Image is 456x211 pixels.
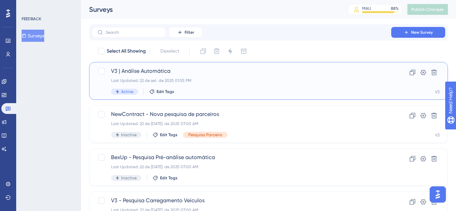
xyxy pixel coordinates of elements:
[391,27,445,38] button: New Survey
[435,89,439,95] div: V3
[185,30,194,35] span: Filter
[111,164,372,170] div: Last Updated: 22 de [DATE]. de 2025 07:00 AM
[16,2,42,10] span: Need Help?
[157,89,174,94] span: Edit Tags
[160,132,178,138] span: Edit Tags
[111,197,372,205] span: V3 - Pesquisa Carregamento Veículos
[111,110,372,118] span: NewContract - Nova pesquisa de parceiros
[149,89,174,94] button: Edit Tags
[121,89,133,94] span: Active
[22,16,41,22] div: FEEDBACK
[89,5,331,14] div: Surveys
[121,175,137,181] span: Inactive
[121,132,137,138] span: Inactive
[407,4,448,15] button: Publish Changes
[428,184,448,205] iframe: UserGuiding AI Assistant Launcher
[22,30,44,42] button: Surveys
[154,45,185,57] button: Deselect
[111,78,372,83] div: Last Updated: 22 de set. de 2025 01:55 PM
[362,6,371,11] div: MAU
[111,153,372,161] span: BexUp - Pesquisa Pré-análise automática
[169,27,203,38] button: Filter
[160,175,178,181] span: Edit Tags
[111,121,372,126] div: Last Updated: 22 de [DATE]. de 2025 07:00 AM
[106,30,160,35] input: Search
[160,47,179,55] span: Deselect
[153,175,178,181] button: Edit Tags
[411,7,444,12] span: Publish Changes
[188,132,222,138] span: Pesquisa Parceiro
[107,47,146,55] span: Select All Showing
[435,132,439,138] div: V3
[411,30,433,35] span: New Survey
[153,132,178,138] button: Edit Tags
[111,67,372,75] span: V3 | Análise Automática
[391,6,399,11] div: 88 %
